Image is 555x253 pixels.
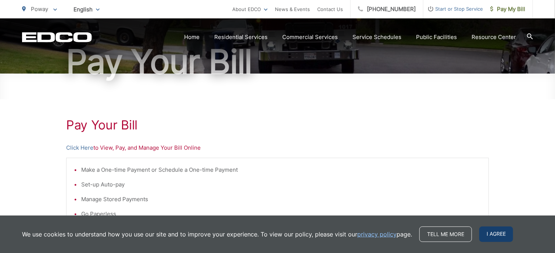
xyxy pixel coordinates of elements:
[66,143,489,152] p: to View, Pay, and Manage Your Bill Online
[479,227,513,242] span: I agree
[81,195,481,204] li: Manage Stored Payments
[22,43,533,80] h1: Pay Your Bill
[22,230,412,239] p: We use cookies to understand how you use our site and to improve your experience. To view our pol...
[282,33,338,42] a: Commercial Services
[416,33,457,42] a: Public Facilities
[357,230,397,239] a: privacy policy
[81,210,481,218] li: Go Paperless
[419,227,472,242] a: Tell me more
[352,33,401,42] a: Service Schedules
[22,32,92,42] a: EDCD logo. Return to the homepage.
[232,5,268,14] a: About EDCO
[490,5,525,14] span: Pay My Bill
[68,3,105,16] span: English
[275,5,310,14] a: News & Events
[214,33,268,42] a: Residential Services
[31,6,48,13] span: Poway
[66,143,93,152] a: Click Here
[81,180,481,189] li: Set-up Auto-pay
[317,5,343,14] a: Contact Us
[81,165,481,174] li: Make a One-time Payment or Schedule a One-time Payment
[184,33,200,42] a: Home
[472,33,516,42] a: Resource Center
[66,118,489,132] h1: Pay Your Bill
